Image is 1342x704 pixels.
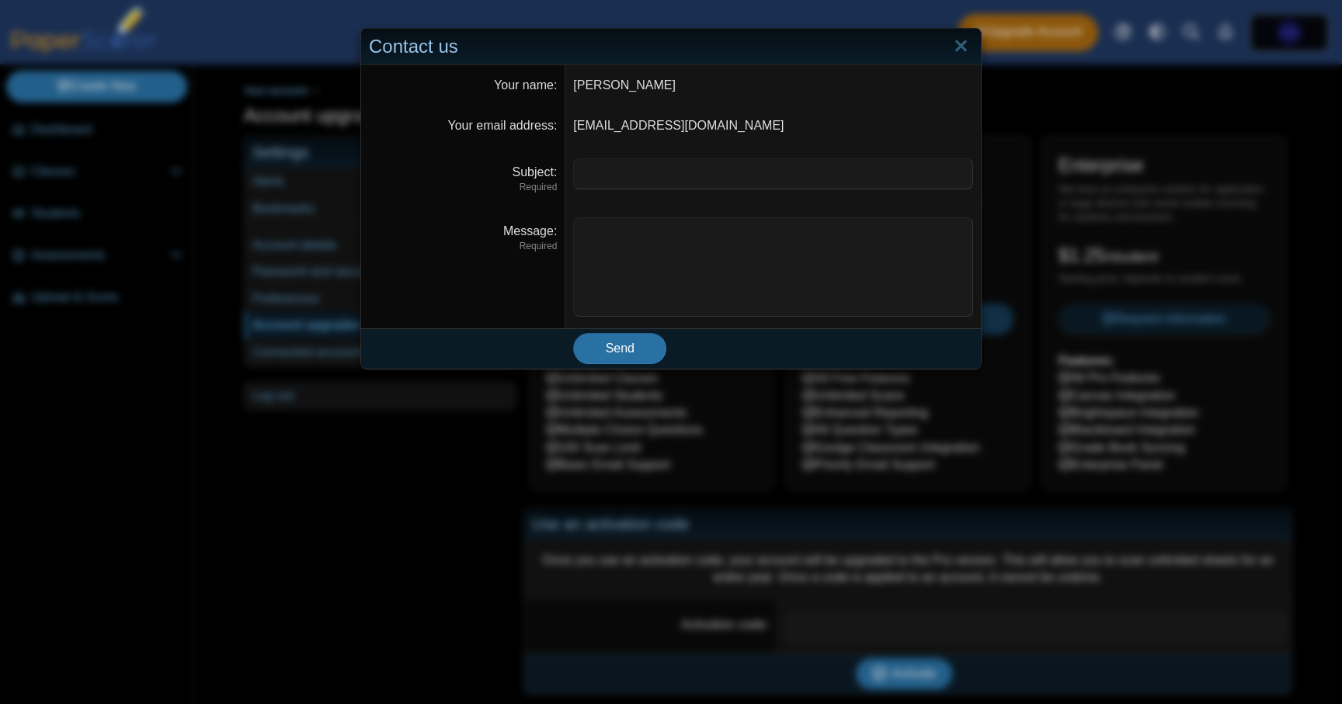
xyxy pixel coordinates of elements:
[513,165,558,179] label: Subject
[606,342,634,355] span: Send
[369,181,557,194] dfn: Required
[565,65,981,106] dd: [PERSON_NAME]
[448,119,558,132] label: Your email address
[503,224,557,238] label: Message
[369,240,557,253] dfn: Required
[494,78,557,92] label: Your name
[573,333,666,364] button: Send
[949,33,973,60] a: Close
[361,29,981,65] div: Contact us
[565,106,981,146] dd: [EMAIL_ADDRESS][DOMAIN_NAME]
